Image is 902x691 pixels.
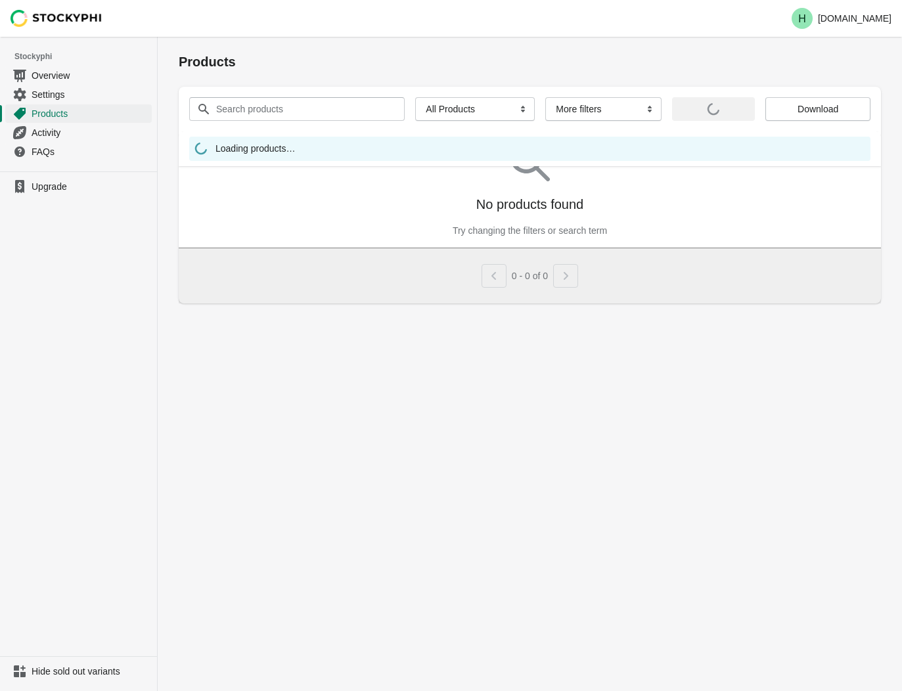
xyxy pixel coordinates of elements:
[5,85,152,104] a: Settings
[32,107,149,120] span: Products
[5,662,152,680] a: Hide sold out variants
[792,8,813,29] span: Avatar with initials H
[5,66,152,85] a: Overview
[32,126,149,139] span: Activity
[32,180,149,193] span: Upgrade
[179,53,881,71] h1: Products
[5,142,152,161] a: FAQs
[482,259,578,288] nav: Pagination
[215,97,381,121] input: Search products
[818,13,891,24] p: [DOMAIN_NAME]
[453,224,607,237] p: Try changing the filters or search term
[5,177,152,196] a: Upgrade
[32,665,149,678] span: Hide sold out variants
[32,145,149,158] span: FAQs
[14,50,157,63] span: Stockyphi
[32,88,149,101] span: Settings
[765,97,870,121] button: Download
[786,5,897,32] button: Avatar with initials H[DOMAIN_NAME]
[5,104,152,123] a: Products
[11,10,102,27] img: Stockyphi
[5,123,152,142] a: Activity
[512,271,548,281] span: 0 - 0 of 0
[798,104,838,114] span: Download
[476,195,583,213] p: No products found
[798,13,806,24] text: H
[32,69,149,82] span: Overview
[215,142,295,158] span: Loading products…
